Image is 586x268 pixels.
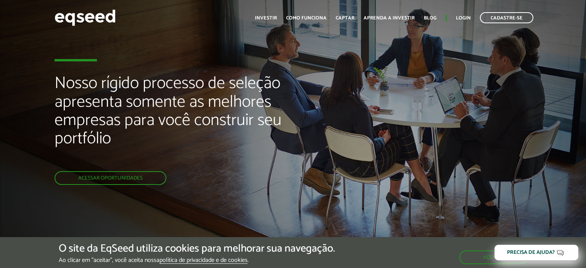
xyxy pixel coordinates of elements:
a: Como funciona [286,16,327,21]
a: Blog [424,16,436,21]
a: Investir [255,16,277,21]
a: Aprenda a investir [364,16,415,21]
h2: Nosso rígido processo de seleção apresenta somente as melhores empresas para você construir seu p... [55,74,336,171]
a: Cadastre-se [480,12,533,23]
p: Ao clicar em "aceitar", você aceita nossa . [59,257,335,264]
a: Captar [336,16,354,21]
a: política de privacidade e de cookies [159,257,248,264]
img: EqSeed [55,8,116,28]
button: Aceitar [459,250,527,264]
h5: O site da EqSeed utiliza cookies para melhorar sua navegação. [59,243,335,255]
a: Login [456,16,471,21]
a: Acessar oportunidades [55,171,166,185]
